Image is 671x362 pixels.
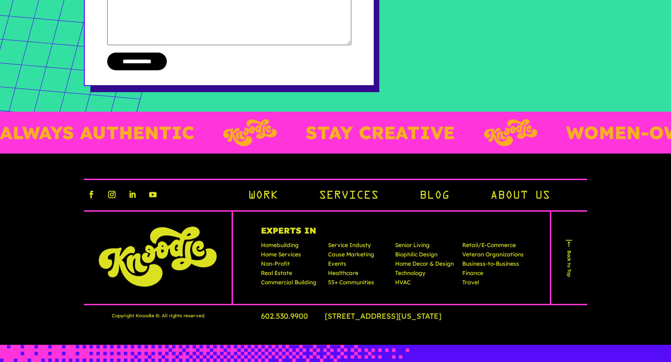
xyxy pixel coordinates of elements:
[564,239,574,248] img: arr.png
[20,117,163,211] span: We are offline. Please leave us a message.
[490,188,550,204] a: About Us
[328,270,390,280] p: Healthcare
[261,261,322,270] p: Non-Profit
[48,52,157,64] div: Leave a message
[564,239,575,277] a: Back to Top
[5,254,178,287] textarea: Type your message and click 'Submit'
[64,244,71,250] img: salesiqlogo_leal7QplfZFryJ6FIlVepeu7OftD7mt8q6exU6-34PB8prfIgodN67KcxXM9Y7JQ_.png
[73,244,118,250] em: Driven by SalesIQ
[261,280,322,289] p: Commercial Building
[261,242,322,252] p: Homebuilding
[16,56,39,61] img: logo_Zg8I0qSkbAqR2WFHt3p6CTuqpyXMFPubPcD2OT02zFN43Cy9FUNNG3NEPhM_Q1qe_.png
[328,261,390,270] p: Events
[462,252,524,261] p: Veteran Organizations
[395,252,457,261] p: Biophilic Design
[319,188,378,204] a: Services
[328,280,390,289] p: 55+ Communities
[301,124,451,141] p: STAY CREATIVE
[462,242,524,252] p: Retail/E-Commerce
[261,252,322,261] p: Home Services
[84,187,99,202] a: facebook
[395,270,457,280] p: Technology
[261,270,322,280] p: Real Estate
[395,261,457,270] p: Home Decor & Design
[153,5,175,27] div: Minimize live chat window
[125,187,140,202] a: linkedin
[325,311,456,321] a: [STREET_ADDRESS][US_STATE]
[480,119,533,146] img: Layer_3
[395,280,457,289] p: HVAC
[145,187,160,202] a: youtube
[112,312,160,319] span: Copyright Knoodle © .
[248,188,278,204] a: Work
[261,227,524,242] h4: Experts In
[261,311,323,321] a: 602.530.9900
[219,119,272,146] img: Layer_3
[462,261,524,270] p: Business-to-Business
[462,280,524,289] p: Travel
[462,270,524,280] p: Finance
[395,242,457,252] p: Senior Living
[99,227,217,287] img: knoodle-logo-chartreuse
[328,242,390,252] p: Service Industy
[419,188,449,204] a: Blog
[104,187,119,202] a: instagram
[328,252,390,261] p: Cause Marketing
[162,312,205,319] span: All rights reserved.
[137,287,169,299] em: Submit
